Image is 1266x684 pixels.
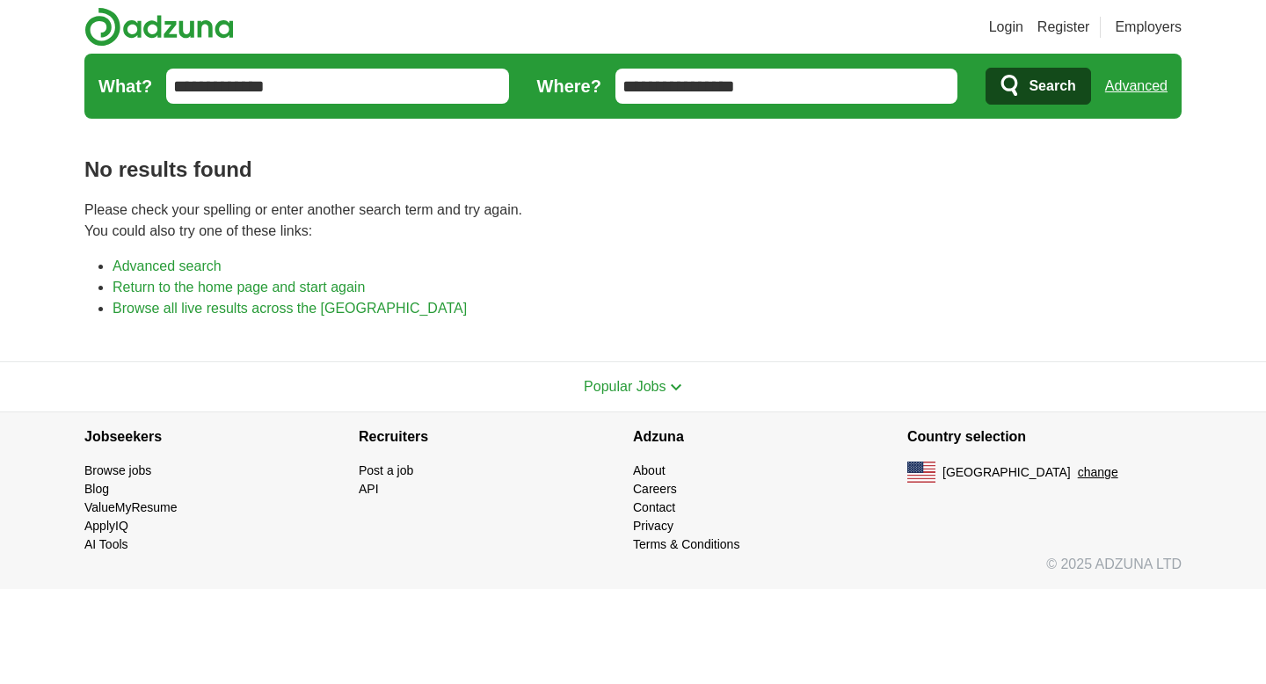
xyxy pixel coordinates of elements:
a: Browse jobs [84,463,151,477]
img: US flag [907,462,935,483]
a: Terms & Conditions [633,537,739,551]
a: Return to the home page and start again [113,280,365,295]
span: Popular Jobs [584,379,666,394]
label: Where? [537,73,601,99]
img: Adzuna logo [84,7,234,47]
a: Privacy [633,519,673,533]
a: Employers [1115,17,1182,38]
a: Login [989,17,1023,38]
a: Register [1037,17,1090,38]
a: Post a job [359,463,413,477]
span: Search [1029,69,1075,104]
p: Please check your spelling or enter another search term and try again. You could also try one of ... [84,200,1182,242]
button: change [1078,463,1118,482]
img: toggle icon [670,383,682,391]
a: About [633,463,666,477]
a: Blog [84,482,109,496]
a: Advanced search [113,258,222,273]
span: [GEOGRAPHIC_DATA] [942,463,1071,482]
h4: Country selection [907,412,1182,462]
a: Browse all live results across the [GEOGRAPHIC_DATA] [113,301,467,316]
a: ApplyIQ [84,519,128,533]
label: What? [98,73,152,99]
a: Contact [633,500,675,514]
a: Careers [633,482,677,496]
h1: No results found [84,154,1182,186]
a: AI Tools [84,537,128,551]
a: Advanced [1105,69,1168,104]
a: ValueMyResume [84,500,178,514]
div: © 2025 ADZUNA LTD [70,554,1196,589]
a: API [359,482,379,496]
button: Search [986,68,1090,105]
